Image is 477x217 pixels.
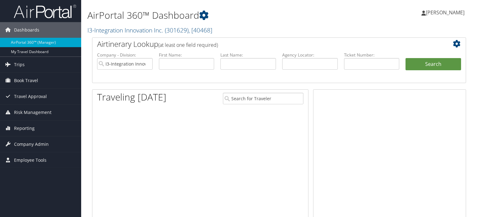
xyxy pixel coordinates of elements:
[14,105,52,120] span: Risk Management
[159,52,214,58] label: First Name:
[220,52,276,58] label: Last Name:
[426,9,465,16] span: [PERSON_NAME]
[223,93,303,104] input: Search for Traveler
[87,9,343,22] h1: AirPortal 360™ Dashboard
[14,22,39,38] span: Dashboards
[165,26,189,34] span: ( 301629 )
[97,52,153,58] label: Company - Division:
[189,26,212,34] span: , [ 40468 ]
[344,52,400,58] label: Ticket Number:
[14,89,47,104] span: Travel Approval
[97,39,430,49] h2: Airtinerary Lookup
[14,73,38,88] span: Book Travel
[421,3,471,22] a: [PERSON_NAME]
[14,136,49,152] span: Company Admin
[87,26,212,34] a: I3-Integration Innovation Inc.
[14,57,25,72] span: Trips
[14,4,76,19] img: airportal-logo.png
[97,91,166,104] h1: Traveling [DATE]
[14,121,35,136] span: Reporting
[14,152,47,168] span: Employee Tools
[158,42,218,48] span: (at least one field required)
[406,58,461,71] button: Search
[282,52,338,58] label: Agency Locator:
